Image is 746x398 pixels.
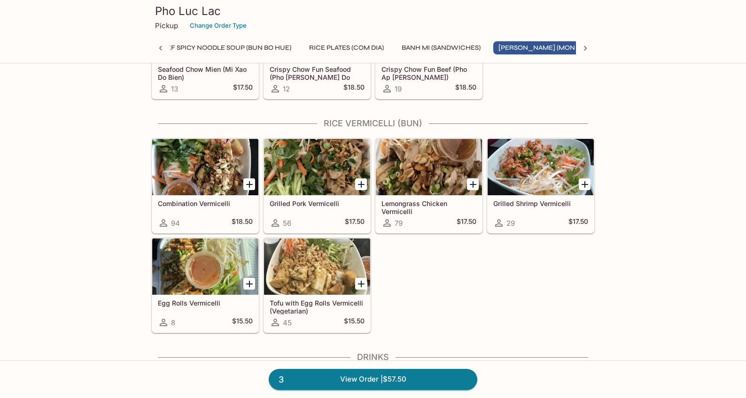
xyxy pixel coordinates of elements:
h5: Egg Rolls Vermicelli [158,299,253,307]
h5: Combination Vermicelli [158,199,253,207]
div: Lemongrass Chicken Vermicelli [376,139,482,195]
span: 12 [283,84,290,93]
h5: $18.50 [232,217,253,229]
h5: $17.50 [233,83,253,94]
button: Change Order Type [186,18,251,33]
span: 3 [273,373,289,386]
a: Grilled Shrimp Vermicelli29$17.50 [487,138,594,233]
h5: $15.50 [232,317,253,328]
span: 19 [395,84,402,93]
h5: Tofu with Egg Rolls Vermicelli (Vegetarian) [270,299,365,314]
a: Grilled Pork Vermicelli56$17.50 [264,138,371,233]
h5: Crispy Chow Fun Seafood (Pho [PERSON_NAME] Do Bien) [270,65,365,81]
h5: $15.50 [344,317,365,328]
h5: $18.50 [343,83,365,94]
h3: Pho Luc Lac [155,4,591,18]
a: Lemongrass Chicken Vermicelli79$17.50 [375,138,482,233]
h4: Rice Vermicelli (Bun) [151,118,595,129]
button: Add Egg Rolls Vermicelli [243,278,255,290]
a: 3View Order |$57.50 [269,369,477,390]
h5: $17.50 [345,217,365,229]
a: Tofu with Egg Rolls Vermicelli (Vegetarian)45$15.50 [264,238,371,333]
span: 8 [171,318,175,327]
div: Grilled Shrimp Vermicelli [488,139,594,195]
div: Tofu with Egg Rolls Vermicelli (Vegetarian) [264,238,370,295]
button: Add Grilled Shrimp Vermicelli [579,178,591,190]
div: Egg Rolls Vermicelli [152,238,258,295]
button: Banh Mi (Sandwiches) [396,41,486,54]
span: 94 [171,219,180,228]
button: Rice Plates (Com Dia) [304,41,389,54]
span: 45 [283,318,292,327]
h5: $17.50 [457,217,476,229]
span: 56 [283,219,291,228]
div: Combination Vermicelli [152,139,258,195]
h5: Grilled Pork Vermicelli [270,199,365,207]
h4: Drinks [151,352,595,362]
span: 29 [506,219,515,228]
h5: Seafood Chow Mien (Mi Xao Do Bien) [158,65,253,81]
a: Egg Rolls Vermicelli8$15.50 [152,238,259,333]
h5: Grilled Shrimp Vermicelli [493,199,588,207]
h5: Crispy Chow Fun Beef (Pho Ap [PERSON_NAME]) [381,65,476,81]
h5: $18.50 [455,83,476,94]
button: Beef Spicy Noodle Soup (Bun Bo Hue) [153,41,296,54]
span: 79 [395,219,403,228]
h5: $17.50 [568,217,588,229]
button: [PERSON_NAME] (Mon Xao) [493,41,597,54]
button: Add Tofu with Egg Rolls Vermicelli (Vegetarian) [355,278,367,290]
button: Add Combination Vermicelli [243,178,255,190]
button: Add Lemongrass Chicken Vermicelli [467,178,479,190]
div: Grilled Pork Vermicelli [264,139,370,195]
button: Add Grilled Pork Vermicelli [355,178,367,190]
h5: Lemongrass Chicken Vermicelli [381,199,476,215]
a: Combination Vermicelli94$18.50 [152,138,259,233]
p: Pickup [155,21,178,30]
span: 13 [171,84,178,93]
